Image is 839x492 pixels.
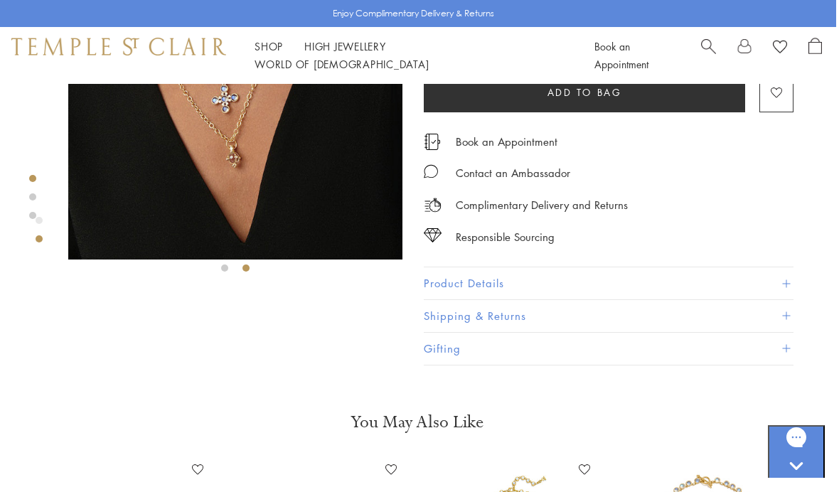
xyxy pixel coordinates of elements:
nav: Main navigation [255,38,562,73]
img: Temple St. Clair [11,38,226,55]
a: Search [701,38,716,73]
button: Shipping & Returns [424,300,793,332]
a: Book an Appointment [594,39,648,71]
button: Product Details [424,267,793,299]
div: Product gallery navigation [36,213,43,254]
a: World of [DEMOGRAPHIC_DATA]World of [DEMOGRAPHIC_DATA] [255,57,429,71]
span: Add to bag [547,85,622,100]
a: ShopShop [255,39,283,53]
button: Add to bag [424,73,745,112]
a: Open Shopping Bag [808,38,822,73]
a: High JewelleryHigh Jewellery [304,39,386,53]
p: Enjoy Complimentary Delivery & Returns [333,6,494,21]
img: MessageIcon-01_2.svg [424,164,438,178]
p: Complimentary Delivery and Returns [456,196,628,214]
div: Responsible Sourcing [456,228,555,246]
img: icon_appointment.svg [424,134,441,150]
div: Contact an Ambassador [456,164,570,182]
iframe: Gorgias live chat messenger [768,425,825,478]
img: icon_delivery.svg [424,196,442,214]
h3: You May Also Like [54,411,779,434]
a: Book an Appointment [456,134,557,149]
button: Gifting [424,333,793,365]
a: View Wishlist [773,38,787,59]
img: icon_sourcing.svg [424,228,442,242]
